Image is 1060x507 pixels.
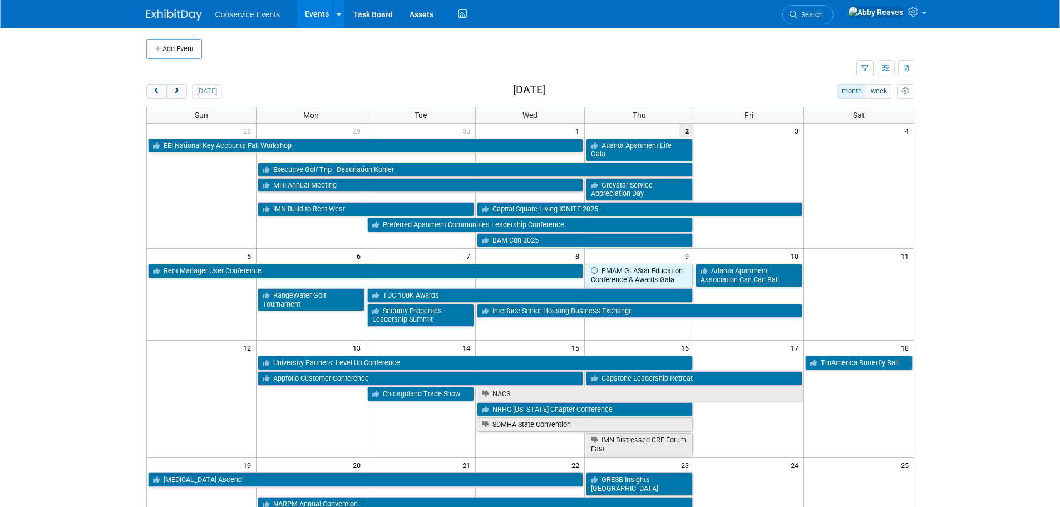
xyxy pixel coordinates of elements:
a: Capstone Leadership Retreat [586,371,802,386]
a: Greystar Service Appreciation Day [586,178,693,201]
a: [MEDICAL_DATA] Ascend [148,472,584,487]
span: Wed [522,111,538,120]
span: 24 [790,458,803,472]
a: Atlanta Apartment Association Can Can Ball [696,264,802,287]
span: 17 [790,341,803,355]
button: next [166,84,187,99]
span: 7 [465,249,475,263]
a: Security Properties Leadership Summit [367,304,474,327]
a: Search [782,5,834,24]
button: prev [146,84,167,99]
span: Mon [303,111,319,120]
a: GRESB Insights [GEOGRAPHIC_DATA] [586,472,693,495]
a: Appfolio Customer Conference [258,371,584,386]
span: Sun [195,111,208,120]
a: PMAM GLAStar Education Conference & Awards Gala [586,264,693,287]
a: Executive Golf Trip - Destination Kohler [258,163,693,177]
span: 23 [680,458,694,472]
a: SDMHA State Convention [477,417,693,432]
a: IMN Build to Rent West [258,202,474,216]
h2: [DATE] [513,84,545,96]
span: 2 [679,124,694,137]
a: Capital Square Living IGNITE 2025 [477,202,803,216]
span: 12 [242,341,256,355]
span: 22 [570,458,584,472]
span: 13 [352,341,366,355]
a: Atlanta Apartment Life Gala [586,139,693,161]
span: 8 [574,249,584,263]
span: 3 [793,124,803,137]
span: 16 [680,341,694,355]
a: Rent Manager User Conference [148,264,584,278]
button: month [837,84,866,99]
span: Search [797,11,823,19]
a: Preferred Apartment Communities Leadership Conference [367,218,693,232]
span: 11 [900,249,914,263]
a: University Partners’ Level Up Conference [258,356,693,370]
span: 1 [574,124,584,137]
button: [DATE] [192,84,221,99]
a: NRHC [US_STATE] Chapter Conference [477,402,693,417]
a: IMN Distressed CRE Forum East [586,433,693,456]
img: Abby Reaves [848,6,904,18]
span: Conservice Events [215,10,280,19]
i: Personalize Calendar [902,88,909,95]
button: week [866,84,891,99]
span: 14 [461,341,475,355]
span: 18 [900,341,914,355]
a: EEI National Key Accounts Fall Workshop [148,139,584,153]
span: 15 [570,341,584,355]
button: Add Event [146,39,202,59]
span: 29 [352,124,366,137]
a: TruAmerica Butterfly Ball [805,356,912,370]
span: Fri [745,111,753,120]
span: 10 [790,249,803,263]
span: Tue [415,111,427,120]
a: NACS [477,387,803,401]
span: 20 [352,458,366,472]
a: Chicagoland Trade Show [367,387,474,401]
span: 5 [246,249,256,263]
span: 21 [461,458,475,472]
span: 25 [900,458,914,472]
span: 6 [356,249,366,263]
span: 19 [242,458,256,472]
span: Sat [853,111,865,120]
button: myCustomButton [897,84,914,99]
a: TDC 100K Awards [367,288,693,303]
a: RangeWater Golf Tournament [258,288,364,311]
a: Interface Senior Housing Business Exchange [477,304,803,318]
a: MHI Annual Meeting [258,178,584,193]
img: ExhibitDay [146,9,202,21]
span: 9 [684,249,694,263]
span: 4 [904,124,914,137]
span: Thu [633,111,646,120]
span: 28 [242,124,256,137]
span: 30 [461,124,475,137]
a: BAM Con 2025 [477,233,693,248]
